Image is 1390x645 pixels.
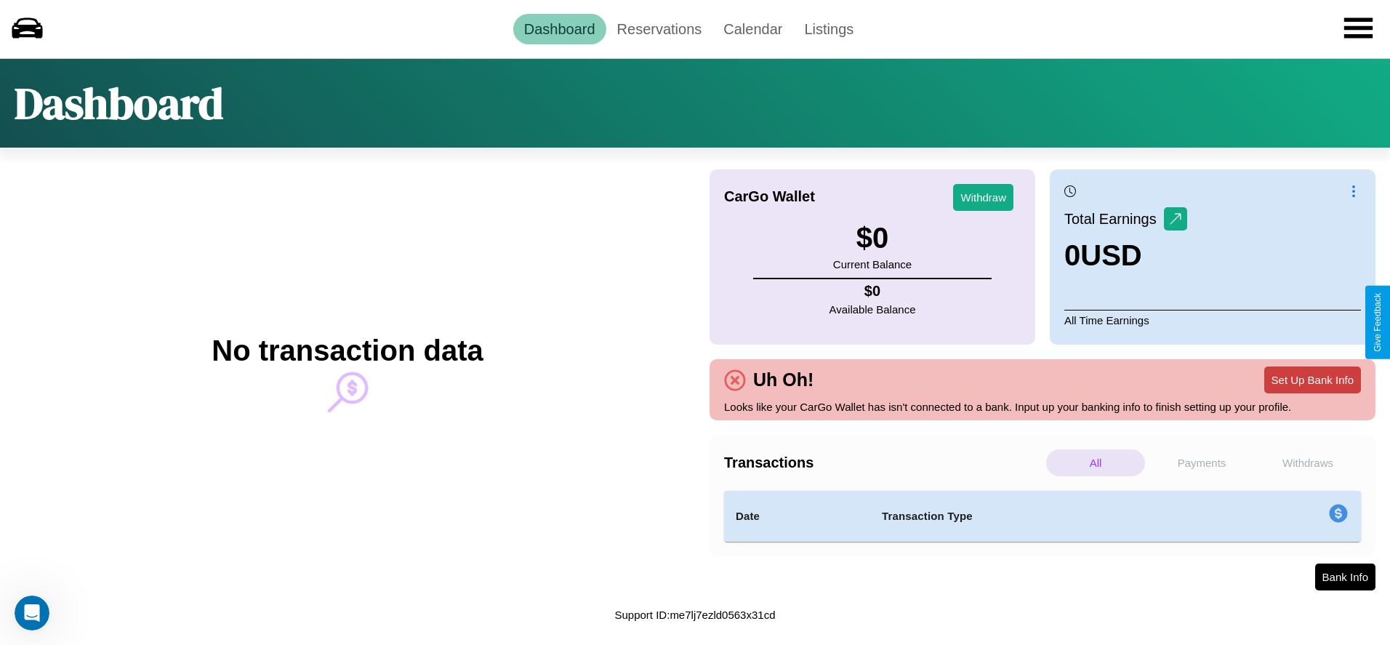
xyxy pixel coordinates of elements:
[736,508,859,525] h4: Date
[513,14,606,44] a: Dashboard
[882,508,1210,525] h4: Transaction Type
[724,188,815,205] h4: CarGo Wallet
[615,605,776,625] p: Support ID: me7lj7ezld0563x31cd
[746,369,821,390] h4: Uh Oh!
[953,184,1013,211] button: Withdraw
[829,283,916,300] h4: $ 0
[15,73,223,133] h1: Dashboard
[724,454,1042,471] h4: Transactions
[1315,564,1375,590] button: Bank Info
[724,397,1361,417] p: Looks like your CarGo Wallet has isn't connected to a bank. Input up your banking info to finish ...
[712,14,793,44] a: Calendar
[1152,449,1251,476] p: Payments
[1064,310,1361,330] p: All Time Earnings
[833,222,912,255] h3: $ 0
[1064,206,1164,232] p: Total Earnings
[1046,449,1145,476] p: All
[724,491,1361,542] table: simple table
[15,596,49,630] iframe: Intercom live chat
[829,300,916,319] p: Available Balance
[1264,366,1361,393] button: Set Up Bank Info
[606,14,713,44] a: Reservations
[833,255,912,274] p: Current Balance
[1258,449,1357,476] p: Withdraws
[1064,239,1187,272] h3: 0 USD
[793,14,864,44] a: Listings
[212,334,483,367] h2: No transaction data
[1373,293,1383,352] div: Give Feedback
